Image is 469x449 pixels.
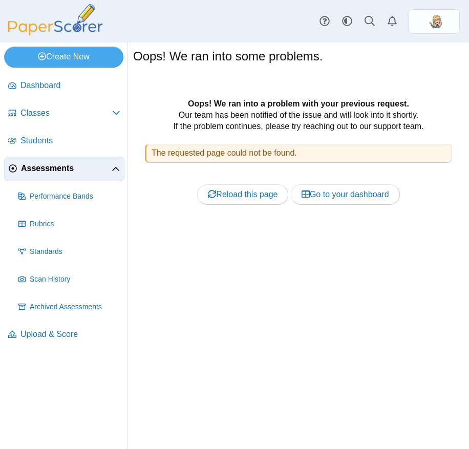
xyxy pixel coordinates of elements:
div: Our team has been notified of the issue and will look into it shortly. If the problem continues, ... [138,98,459,228]
a: Rubrics [14,212,124,237]
img: ps.zKYLFpFWctilUouI [426,13,442,30]
a: Reload this page [197,184,288,205]
div: The requested page could not be found. [145,144,452,162]
b: Oops! We ran into a problem with your previous request. [188,99,409,108]
a: Alerts [381,10,403,33]
a: Assessments [4,157,124,181]
a: Dashboard [4,74,124,98]
a: Go to your dashboard [291,184,400,205]
span: Scan History [30,274,120,285]
span: Students [20,135,120,146]
a: PaperScorer [4,28,106,37]
a: ps.zKYLFpFWctilUouI [409,9,460,34]
a: Archived Assessments [14,295,124,319]
span: Archived Assessments [30,302,120,312]
a: Create New [4,47,123,67]
img: PaperScorer [4,4,106,35]
a: Upload & Score [4,323,124,347]
a: Performance Bands [14,184,124,209]
span: Upload & Score [20,329,120,340]
span: Rubrics [30,219,120,229]
span: Assessments [21,163,112,174]
span: Emily Wasley [426,13,442,30]
a: Classes [4,101,124,126]
span: Performance Bands [30,191,120,202]
span: Standards [30,247,120,257]
span: Classes [20,108,112,119]
a: Standards [14,240,124,264]
a: Scan History [14,267,124,292]
span: Dashboard [20,80,120,91]
h1: Oops! We ran into some problems. [133,48,323,65]
a: Students [4,129,124,154]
